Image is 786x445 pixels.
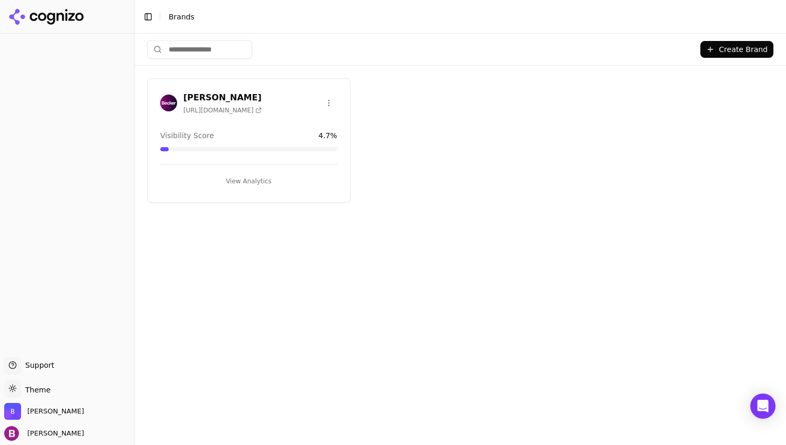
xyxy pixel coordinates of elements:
[318,130,337,141] span: 4.7 %
[4,426,19,441] img: Becker
[700,41,773,58] button: Create Brand
[160,173,337,190] button: View Analytics
[4,426,84,441] button: Open user button
[183,91,262,104] h3: [PERSON_NAME]
[4,403,21,420] img: Becker
[183,106,262,115] span: [URL][DOMAIN_NAME]
[160,130,214,141] span: Visibility Score
[23,429,84,438] span: [PERSON_NAME]
[4,403,84,420] button: Open organization switcher
[21,360,54,370] span: Support
[169,12,757,22] nav: breadcrumb
[160,95,177,111] img: Becker
[750,394,775,419] div: Open Intercom Messenger
[21,386,50,394] span: Theme
[27,407,84,416] span: Becker
[169,13,194,21] span: Brands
